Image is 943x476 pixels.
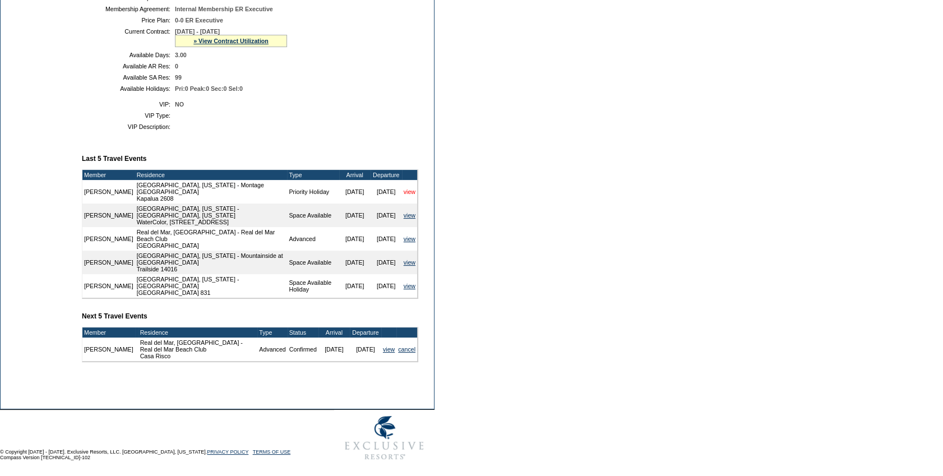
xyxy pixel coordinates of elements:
td: [GEOGRAPHIC_DATA], [US_STATE] - [GEOGRAPHIC_DATA], [US_STATE] WaterColor, [STREET_ADDRESS] [135,204,288,227]
td: Priority Holiday [287,180,339,204]
td: Departure [350,327,381,338]
img: Exclusive Resorts [334,410,434,466]
td: Arrival [339,170,371,180]
td: [DATE] [339,251,371,274]
td: Available Holidays: [86,85,170,92]
td: [DATE] [339,227,371,251]
td: [PERSON_NAME] [82,251,135,274]
span: 0-0 ER Executive [175,17,223,24]
td: Residence [138,327,258,338]
span: NO [175,101,184,108]
td: [PERSON_NAME] [82,274,135,298]
td: Available AR Res: [86,63,170,70]
a: view [404,283,415,289]
b: Last 5 Travel Events [82,155,146,163]
a: view [404,212,415,219]
td: [GEOGRAPHIC_DATA], [US_STATE] - Mountainside at [GEOGRAPHIC_DATA] Trailside 14016 [135,251,288,274]
td: [PERSON_NAME] [82,180,135,204]
td: Type [287,170,339,180]
td: [DATE] [371,251,402,274]
td: Real del Mar, [GEOGRAPHIC_DATA] - Real del Mar Beach Club [GEOGRAPHIC_DATA] [135,227,288,251]
span: Internal Membership ER Executive [175,6,273,12]
span: [DATE] - [DATE] [175,28,220,35]
td: [GEOGRAPHIC_DATA], [US_STATE] - [GEOGRAPHIC_DATA] [GEOGRAPHIC_DATA] 831 [135,274,288,298]
span: 99 [175,74,182,81]
b: Next 5 Travel Events [82,312,147,320]
td: Space Available Holiday [287,274,339,298]
td: [DATE] [371,227,402,251]
td: [DATE] [339,274,371,298]
td: Membership Agreement: [86,6,170,12]
td: Advanced [257,338,287,361]
td: Arrival [318,327,350,338]
td: Departure [371,170,402,180]
a: » View Contract Utilization [193,38,269,44]
td: Member [82,327,135,338]
a: TERMS OF USE [253,449,291,455]
a: cancel [398,346,415,353]
td: Residence [135,170,288,180]
span: 3.00 [175,52,187,58]
td: [DATE] [371,204,402,227]
a: view [404,259,415,266]
td: Confirmed [288,338,318,361]
td: Available Days: [86,52,170,58]
td: VIP: [86,101,170,108]
td: Space Available [287,251,339,274]
td: [DATE] [371,274,402,298]
td: Status [288,327,318,338]
td: [DATE] [371,180,402,204]
a: PRIVACY POLICY [207,449,248,455]
td: [GEOGRAPHIC_DATA], [US_STATE] - Montage [GEOGRAPHIC_DATA] Kapalua 2608 [135,180,288,204]
td: [PERSON_NAME] [82,338,135,361]
td: [DATE] [339,180,371,204]
td: Price Plan: [86,17,170,24]
td: [PERSON_NAME] [82,204,135,227]
td: [DATE] [339,204,371,227]
td: Current Contract: [86,28,170,47]
a: view [404,235,415,242]
td: [DATE] [350,338,381,361]
span: Pri:0 Peak:0 Sec:0 Sel:0 [175,85,243,92]
a: view [404,188,415,195]
td: Type [257,327,287,338]
td: Available SA Res: [86,74,170,81]
td: Member [82,170,135,180]
td: Advanced [287,227,339,251]
td: VIP Type: [86,112,170,119]
td: Real del Mar, [GEOGRAPHIC_DATA] - Real del Mar Beach Club Casa Risco [138,338,258,361]
td: Space Available [287,204,339,227]
td: [PERSON_NAME] [82,227,135,251]
a: view [383,346,395,353]
td: [DATE] [318,338,350,361]
td: VIP Description: [86,123,170,130]
span: 0 [175,63,178,70]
